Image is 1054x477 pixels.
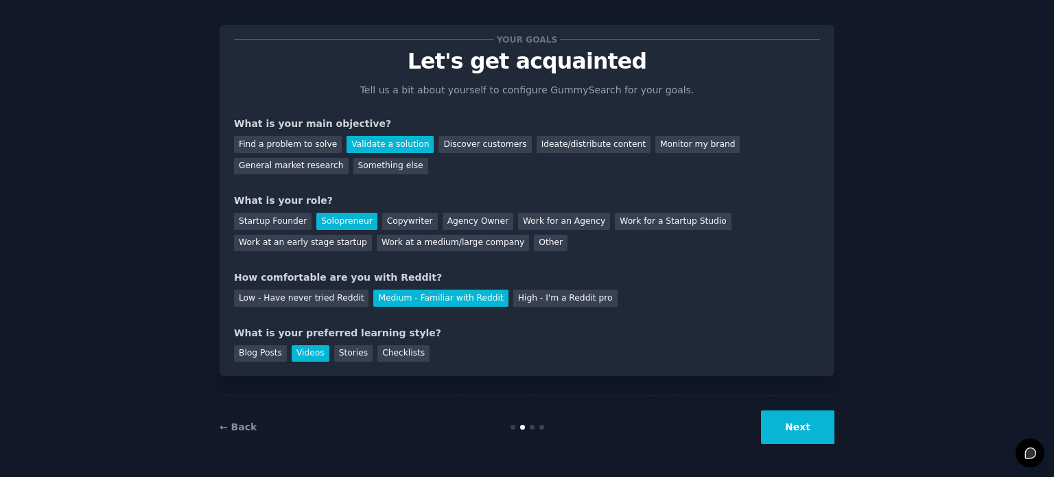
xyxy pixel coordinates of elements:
div: Something else [353,158,428,175]
div: How comfortable are you with Reddit? [234,270,820,285]
button: Next [761,410,834,444]
div: Monitor my brand [655,136,740,153]
div: Work for a Startup Studio [615,213,731,230]
div: Medium - Familiar with Reddit [373,290,508,307]
p: Tell us a bit about yourself to configure GummySearch for your goals. [354,83,700,97]
div: Low - Have never tried Reddit [234,290,368,307]
div: General market research [234,158,349,175]
p: Let's get acquainted [234,49,820,73]
div: Blog Posts [234,345,287,362]
div: What is your preferred learning style? [234,326,820,340]
div: High - I'm a Reddit pro [513,290,618,307]
div: Checklists [377,345,430,362]
div: Work at an early stage startup [234,235,372,252]
div: Ideate/distribute content [537,136,651,153]
div: Validate a solution [347,136,434,153]
div: Startup Founder [234,213,312,230]
div: What is your main objective? [234,117,820,131]
div: Videos [292,345,329,362]
div: Find a problem to solve [234,136,342,153]
div: Agency Owner [443,213,513,230]
div: Work for an Agency [518,213,610,230]
div: What is your role? [234,194,820,208]
div: Copywriter [382,213,438,230]
div: Other [534,235,567,252]
a: ← Back [220,421,257,432]
div: Work at a medium/large company [377,235,529,252]
div: Discover customers [438,136,531,153]
div: Solopreneur [316,213,377,230]
span: Your goals [494,32,560,47]
div: Stories [334,345,373,362]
